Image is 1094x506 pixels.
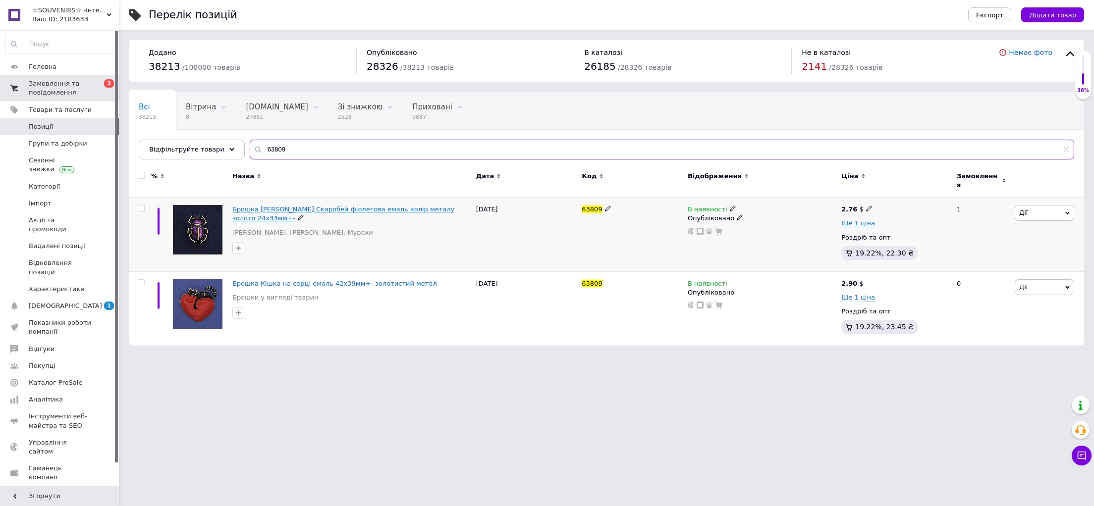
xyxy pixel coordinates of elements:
span: Акції та промокоди [29,216,92,234]
span: [DEMOGRAPHIC_DATA] [29,302,102,310]
span: / 28326 товарів [618,63,671,71]
span: В наявності [688,280,727,290]
span: Ще 1 ціна [841,219,875,227]
div: 38% [1075,87,1091,94]
button: Додати товар [1021,7,1084,22]
span: Всі [139,102,150,111]
span: 38213 [149,60,180,72]
span: В наявності [688,205,727,216]
span: 9887 [412,113,452,121]
span: Видалені позиції [29,242,86,251]
span: Показники роботи компанії [29,318,92,336]
span: Товари та послуги [29,105,92,114]
span: Гаманець компанії [29,464,92,482]
span: Позиції [29,122,53,131]
a: Брошка Кішка на серці емаль 42х39мм+- золотистий метал [232,280,437,287]
span: / 38213 товарів [400,63,454,71]
span: Не в каталозі [802,49,851,56]
span: Сезонні знижки [29,156,92,174]
span: Дата [476,172,494,181]
span: 1 [104,302,114,310]
b: 2.76 [841,205,857,213]
span: Управління сайтом [29,438,92,456]
span: Опубліковано [367,49,417,56]
span: Назва [232,172,254,181]
span: Ціна [841,172,858,181]
input: Пошук [5,35,125,53]
img: Брошь Жук Скарабей фиолетовая эмаль цвет металла золото 24х33мм+- [173,205,222,254]
span: Аналітика [29,395,63,404]
div: Опубліковано [688,288,836,297]
span: В каталозі [584,49,622,56]
span: Замовлення [957,172,999,190]
div: [DATE] [474,198,580,272]
span: Характеристики [29,285,85,294]
a: Немає фото [1009,49,1052,56]
a: [PERSON_NAME], [PERSON_NAME], Мурахи [232,228,373,237]
span: Відфільтруйте товари [149,146,224,153]
span: 8 [186,113,216,121]
div: Роздріб та опт [841,307,948,316]
span: 63809 [582,280,602,287]
span: 2528 [338,113,383,121]
span: Імпорт [29,199,52,208]
a: Брошки у вигляді тварин [232,293,318,302]
span: Експорт [976,11,1004,19]
span: Код [582,172,597,181]
span: 26185 [584,60,616,72]
span: Покупці [29,361,55,370]
span: Зі знижкою [338,102,383,111]
span: Додано [149,49,176,56]
span: Відновлення позицій [29,258,92,276]
div: 1 [951,198,1012,272]
div: [DATE] [474,271,580,345]
span: Вітрина [186,102,216,111]
div: $ [841,279,864,288]
button: Експорт [968,7,1012,22]
b: 2.90 [841,280,857,287]
span: 38213 [139,113,156,121]
span: Головна [29,62,56,71]
span: Категорії [29,182,60,191]
div: Опубліковано [688,214,836,223]
span: 63809 [582,205,602,213]
span: Відображення [688,172,742,181]
span: / 100000 товарів [182,63,240,71]
input: Пошук по назві позиції, артикулу і пошуковим запитам [250,140,1074,159]
div: Роздріб та опт [841,233,948,242]
div: 0 [951,271,1012,345]
span: / 28326 товарів [829,63,882,71]
span: Дії [1019,209,1028,216]
button: Чат з покупцем [1072,446,1092,465]
span: [DOMAIN_NAME] [246,102,308,111]
span: 3 [104,79,114,88]
span: Групи та добірки [29,139,87,148]
span: 2141 [802,60,827,72]
div: $ [841,205,873,214]
span: ☆SOUVENIRS☆ -інтернет-магазин. Прикраси, натуральне каміння, жемчуг, фурнітра. [32,6,107,15]
div: Ваш ID: 2183633 [32,15,119,24]
span: Каталог ProSale [29,378,82,387]
span: Відгуки [29,345,55,354]
span: 27861 [246,113,308,121]
a: Брошка [PERSON_NAME] Скаробей фіолетова емаль колір металу золото 24х33мм+- [232,205,454,222]
img: Брошь Кошка на сердце эмаль 42х39мм+- золотистый металл [173,279,222,329]
span: % [151,172,158,181]
span: Додати товар [1029,11,1076,19]
span: Замовлення та повідомлення [29,79,92,97]
div: Перелік позицій [149,10,237,20]
span: 19.22%, 22.30 ₴ [855,249,914,257]
span: Ще 1 ціна [841,294,875,302]
span: Опубліковані [139,140,190,149]
span: Приховані [412,102,452,111]
span: Дії [1019,283,1028,291]
span: 28326 [367,60,398,72]
span: Інструменти веб-майстра та SEO [29,412,92,430]
span: 19.22%, 23.45 ₴ [855,323,914,331]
